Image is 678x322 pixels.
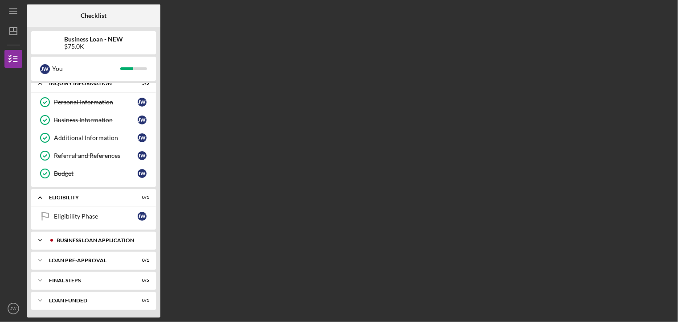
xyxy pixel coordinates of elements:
button: JW [4,300,22,318]
a: Additional InformationJW [36,129,151,147]
div: Business Information [54,116,138,124]
div: INQUIRY INFORMATION [49,81,127,86]
div: J W [138,116,147,124]
div: You [52,61,120,76]
div: LOAN PRE-APPROVAL [49,258,127,263]
a: Referral and ReferencesJW [36,147,151,165]
div: J W [138,98,147,107]
a: Eligibility PhaseJW [36,207,151,225]
div: ELIGIBILITY [49,195,127,200]
div: Eligibility Phase [54,213,138,220]
text: JW [10,306,17,311]
div: J W [138,133,147,142]
b: Business Loan - NEW [64,36,123,43]
div: LOAN FUNDED [49,298,127,303]
div: Additional Information [54,134,138,141]
div: 0 / 1 [133,298,149,303]
a: BudgetJW [36,165,151,182]
div: J W [138,212,147,221]
div: Budget [54,170,138,177]
div: $75.0K [64,43,123,50]
div: J W [40,64,50,74]
a: Business InformationJW [36,111,151,129]
div: 5 / 5 [133,81,149,86]
div: J W [138,151,147,160]
div: 0 / 5 [133,278,149,283]
div: J W [138,169,147,178]
div: Personal Information [54,99,138,106]
div: Referral and References [54,152,138,159]
a: Personal InformationJW [36,93,151,111]
div: 0 / 1 [133,195,149,200]
div: BUSINESS LOAN APPLICATION [57,238,145,243]
div: FINAL STEPS [49,278,127,283]
div: 0 / 1 [133,258,149,263]
b: Checklist [81,12,106,19]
